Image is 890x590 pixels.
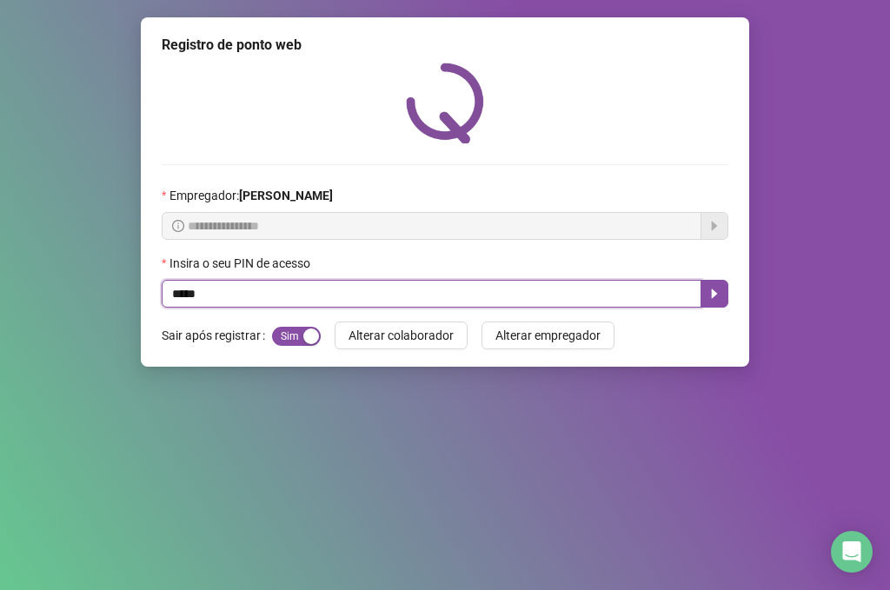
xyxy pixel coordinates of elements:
label: Insira o seu PIN de acesso [162,254,322,273]
strong: [PERSON_NAME] [239,189,333,202]
img: QRPoint [406,63,484,143]
div: Open Intercom Messenger [831,531,873,573]
span: caret-right [707,287,721,301]
div: Registro de ponto web [162,35,728,56]
button: Alterar colaborador [335,322,468,349]
span: Empregador : [169,186,333,205]
label: Sair após registrar [162,322,272,349]
span: Alterar empregador [495,326,601,345]
span: info-circle [172,220,184,232]
span: Alterar colaborador [349,326,454,345]
button: Alterar empregador [482,322,614,349]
